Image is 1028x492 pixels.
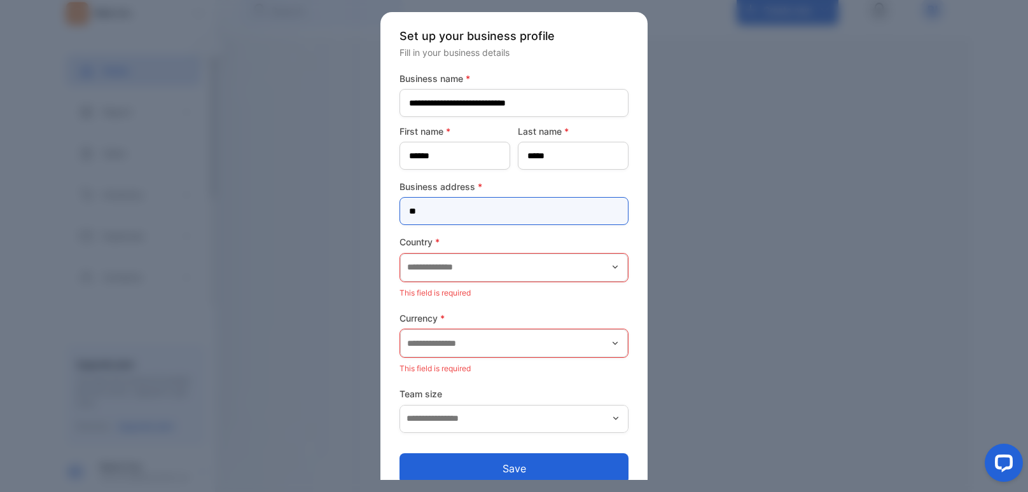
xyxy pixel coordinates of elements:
label: Last name [518,125,629,138]
p: Fill in your business details [399,46,629,59]
p: This field is required [399,360,629,377]
label: Business name [399,72,629,85]
p: This field is required [399,285,629,301]
label: Country [399,235,629,249]
label: Team size [399,387,629,400]
iframe: LiveChat chat widget [975,439,1028,492]
label: First name [399,125,510,138]
p: Set up your business profile [399,27,629,44]
button: Save [399,453,629,484]
label: Currency [399,311,629,325]
label: Business address [399,180,629,193]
